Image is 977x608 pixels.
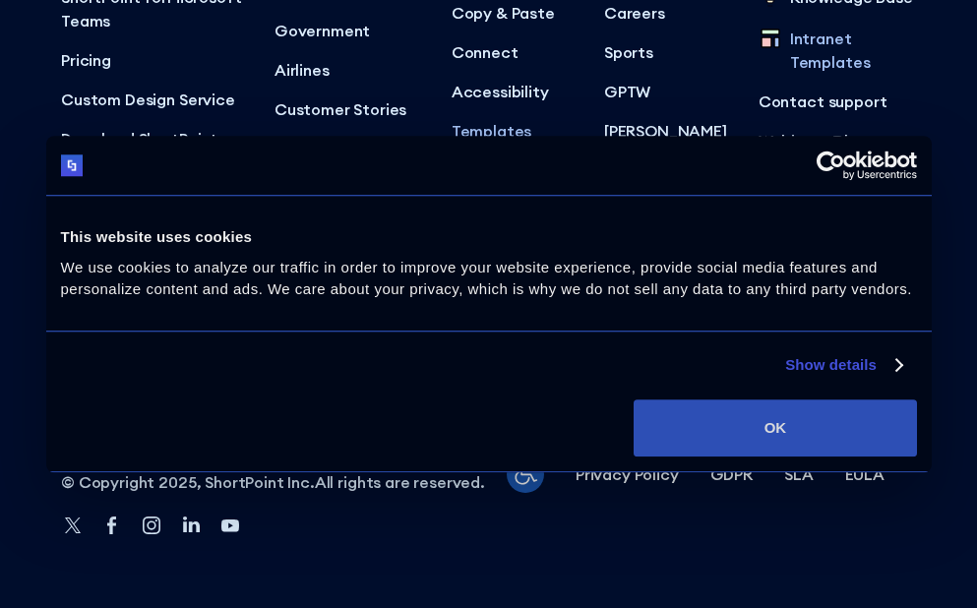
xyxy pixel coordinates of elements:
p: All rights are reserved. [61,470,485,494]
a: Facebook [100,514,124,539]
a: Intranet Templates [759,27,916,74]
a: Pricing [61,48,243,72]
p: / [759,129,916,152]
a: EULA [845,462,885,486]
a: Privacy Policy [576,462,679,486]
a: [PERSON_NAME] The Bear [604,119,727,166]
a: Linkedin [179,514,203,539]
a: Twitter [61,514,85,539]
a: Blog [834,131,867,151]
a: Contact support [759,90,916,113]
iframe: Chat Widget [879,514,977,608]
a: Webinars [759,131,827,151]
a: Airlines [275,58,420,82]
span: We use cookies to analyze our traffic in order to improve your website experience, provide social... [61,259,912,298]
a: GPTW [604,80,727,103]
img: logo [61,154,84,177]
a: Templates [452,119,573,143]
div: This website uses cookies [61,225,917,249]
a: Show details [785,353,901,377]
a: Government [275,19,420,42]
a: SLA [784,462,814,486]
a: Customer Stories [275,97,420,121]
span: © Copyright 2025, ShortPoint Inc. [61,472,315,492]
a: Careers [604,1,727,25]
a: Accessibility [452,80,573,103]
a: Copy & Paste [452,1,573,25]
button: OK [634,399,916,456]
a: Youtube [218,514,242,539]
a: Custom Design Service [61,88,243,111]
a: Sports [604,40,727,64]
a: Download ShortPoint [61,127,243,151]
a: Connect [452,40,573,64]
a: GDPR [710,462,753,486]
p: Intranet Templates [790,27,916,74]
a: Instagram [140,514,163,539]
a: Usercentrics Cookiebot - opens in a new window [745,151,917,180]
